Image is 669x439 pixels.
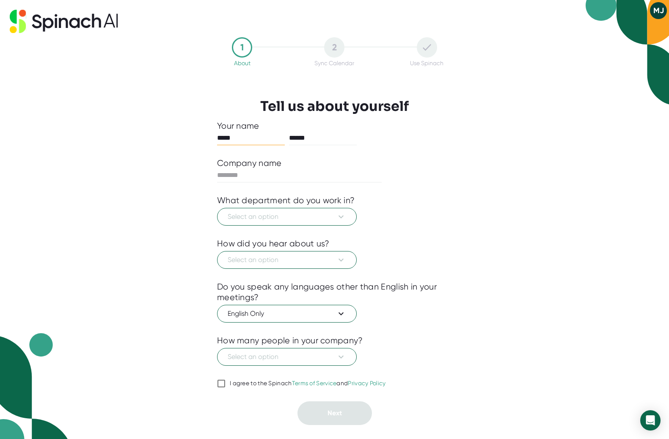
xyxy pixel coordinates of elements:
div: Sync Calendar [314,60,354,66]
span: Next [328,409,342,417]
div: Use Spinach [410,60,443,66]
button: English Only [217,305,357,323]
div: I agree to the Spinach and [230,380,386,387]
div: What department do you work in? [217,195,355,206]
button: Select an option [217,251,357,269]
div: Do you speak any languages other than English in your meetings? [217,282,452,303]
div: How did you hear about us? [217,238,330,249]
div: Your name [217,121,452,131]
h3: Tell us about yourself [260,98,409,114]
span: English Only [228,309,346,319]
span: Select an option [228,352,346,362]
div: Open Intercom Messenger [640,410,661,431]
button: Next [297,401,372,425]
span: Select an option [228,212,346,222]
div: Company name [217,158,282,168]
div: 2 [324,37,344,58]
button: Select an option [217,348,357,366]
button: Select an option [217,208,357,226]
a: Privacy Policy [348,380,385,387]
a: Terms of Service [292,380,337,387]
div: How many people in your company? [217,335,363,346]
div: 1 [232,37,252,58]
button: MJ [650,2,667,19]
div: About [234,60,251,66]
span: Select an option [228,255,346,265]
